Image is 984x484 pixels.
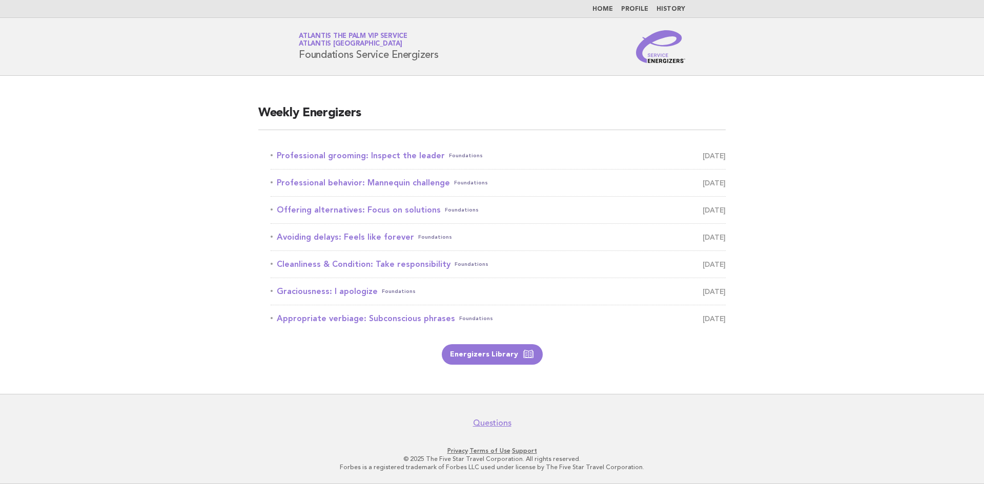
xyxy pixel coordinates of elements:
[178,455,806,463] p: © 2025 The Five Star Travel Corporation. All rights reserved.
[703,230,726,244] span: [DATE]
[178,463,806,471] p: Forbes is a registered trademark of Forbes LLC used under license by The Five Star Travel Corpora...
[512,447,537,454] a: Support
[454,176,488,190] span: Foundations
[621,6,648,12] a: Profile
[271,284,726,299] a: Graciousness: I apologizeFoundations [DATE]
[271,311,726,326] a: Appropriate verbiage: Subconscious phrasesFoundations [DATE]
[382,284,416,299] span: Foundations
[636,30,685,63] img: Service Energizers
[449,149,483,163] span: Foundations
[703,284,726,299] span: [DATE]
[271,257,726,271] a: Cleanliness & Condition: Take responsibilityFoundations [DATE]
[178,447,806,455] p: · ·
[445,203,479,217] span: Foundations
[258,105,726,130] h2: Weekly Energizers
[271,176,726,190] a: Professional behavior: Mannequin challengeFoundations [DATE]
[271,203,726,217] a: Offering alternatives: Focus on solutionsFoundations [DATE]
[442,344,543,365] a: Energizers Library
[703,257,726,271] span: [DATE]
[271,149,726,163] a: Professional grooming: Inspect the leaderFoundations [DATE]
[299,41,402,48] span: Atlantis [GEOGRAPHIC_DATA]
[299,33,407,47] a: Atlantis The Palm VIP ServiceAtlantis [GEOGRAPHIC_DATA]
[592,6,613,12] a: Home
[299,33,439,60] h1: Foundations Service Energizers
[469,447,510,454] a: Terms of Use
[703,176,726,190] span: [DATE]
[703,203,726,217] span: [DATE]
[455,257,488,271] span: Foundations
[418,230,452,244] span: Foundations
[271,230,726,244] a: Avoiding delays: Feels like foreverFoundations [DATE]
[703,311,726,326] span: [DATE]
[703,149,726,163] span: [DATE]
[447,447,468,454] a: Privacy
[657,6,685,12] a: History
[459,311,493,326] span: Foundations
[473,418,511,428] a: Questions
